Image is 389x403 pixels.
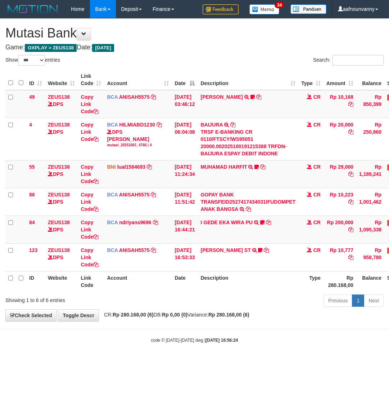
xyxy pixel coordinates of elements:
span: 88 [29,192,35,198]
a: Copy lual1584693 to clipboard [147,164,152,170]
td: DPS [45,188,78,216]
a: ZEUS138 [48,247,70,253]
a: I GEDE EKA WIRA PU [200,220,252,225]
a: [PERSON_NAME] ST [200,247,250,253]
td: Rp 250,860 [356,118,384,160]
span: 84 [29,220,35,225]
th: Account [104,271,172,292]
a: Copy Rp 10,223 to clipboard [348,199,353,205]
a: ZEUS138 [48,164,70,170]
strong: Rp 280.168,00 (6) [113,312,154,318]
a: MUHAMAD HARFIT [200,164,247,170]
a: ZEUS138 [48,192,70,198]
a: ZEUS138 [48,220,70,225]
select: Showentries [18,55,45,66]
td: Rp 10,168 [324,90,356,118]
a: Copy Link Code [81,164,98,184]
a: Copy HILMIABD1230 to clipboard [157,122,162,128]
a: Next [364,294,384,307]
span: 123 [29,247,37,253]
a: Copy Link Code [81,220,98,240]
a: [PERSON_NAME] [200,94,243,100]
td: Rp 200,000 [324,216,356,243]
span: [DATE] [92,44,114,52]
td: [DATE] 16:53:33 [172,243,198,271]
a: ANISAH5575 [119,247,150,253]
a: ZEUS138 [48,122,70,128]
td: Rp 958,780 [356,243,384,271]
td: [DATE] 16:44:21 [172,216,198,243]
span: BCA [107,122,118,128]
span: BCA [107,94,118,100]
a: Copy GOPAY BANK TRANSFEID2527417434031IFUDOMPET ANAK BANGSA to clipboard [246,206,251,212]
h4: Game: Date: [5,44,384,51]
th: Date: activate to sort column descending [172,70,198,90]
span: CR [313,94,321,100]
th: Website [45,271,78,292]
a: Copy Rp 200,000 to clipboard [348,227,353,232]
th: Link Code: activate to sort column ascending [78,70,104,90]
span: BNI [107,164,116,170]
label: Search: [313,55,384,66]
td: Rp 850,399 [356,90,384,118]
th: Balance [356,70,384,90]
span: BCA [107,220,118,225]
td: DPS [45,243,78,271]
th: Balance [356,271,384,292]
img: Button%20Memo.svg [249,4,280,14]
td: Rp 1,189,241 [356,160,384,188]
th: ID: activate to sort column ascending [26,70,45,90]
div: DPS [PERSON_NAME] [107,128,169,148]
td: DPS [45,160,78,188]
td: DPS [45,216,78,243]
label: Show entries [5,55,60,66]
span: 34 [275,2,284,8]
a: Check Selected [5,309,57,322]
th: Account: activate to sort column ascending [104,70,172,90]
th: Amount: activate to sort column ascending [324,70,356,90]
a: Copy BAIJURA to clipboard [230,122,235,128]
a: 1 [352,294,364,307]
a: ANISAH5575 [119,94,150,100]
td: Rp 10,777 [324,243,356,271]
input: Search: [333,55,384,66]
img: panduan.png [290,4,326,14]
a: Copy Rp 20,000 to clipboard [348,129,353,135]
span: BCA [107,247,118,253]
a: Copy Link Code [81,192,98,212]
th: Type: activate to sort column ascending [298,70,324,90]
a: GOPAY BANK TRANSFEID2527417434031IFUDOMPET ANAK BANGSA [200,192,295,212]
span: 4 [29,122,32,128]
span: 49 [29,94,35,100]
a: Copy Link Code [81,122,98,142]
span: CR [313,164,321,170]
div: Showing 1 to 6 of 6 entries [5,294,157,304]
a: Copy ANISAH5575 to clipboard [151,94,156,100]
span: CR: DB: Variance: [100,312,249,318]
th: Description [198,271,298,292]
a: Previous [324,294,352,307]
img: Feedback.jpg [203,4,239,14]
a: Copy INA PAUJANAH to clipboard [256,94,261,100]
img: MOTION_logo.png [5,4,60,14]
th: Type [298,271,324,292]
a: BAIJURA [200,122,223,128]
span: OXPLAY > ZEUS138 [25,44,77,52]
td: Rp 1,001,462 [356,188,384,216]
th: Link Code [78,271,104,292]
a: Copy Rp 10,168 to clipboard [348,101,353,107]
a: Copy PUJI SAROYO ST to clipboard [264,247,269,253]
a: Toggle Descr [58,309,99,322]
td: [DATE] 11:51:42 [172,188,198,216]
td: Rp 10,223 [324,188,356,216]
strong: Rp 280.168,00 (6) [208,312,249,318]
td: DPS [45,118,78,160]
small: code © [DATE]-[DATE] dwg | [151,338,238,343]
a: ZEUS138 [48,94,70,100]
h1: Mutasi Bank [5,26,384,40]
a: ndriyans9696 [119,220,151,225]
strong: Rp 0,00 (0) [162,312,187,318]
span: CR [313,192,321,198]
th: Description: activate to sort column ascending [198,70,298,90]
a: Copy Rp 10,777 to clipboard [348,254,353,260]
